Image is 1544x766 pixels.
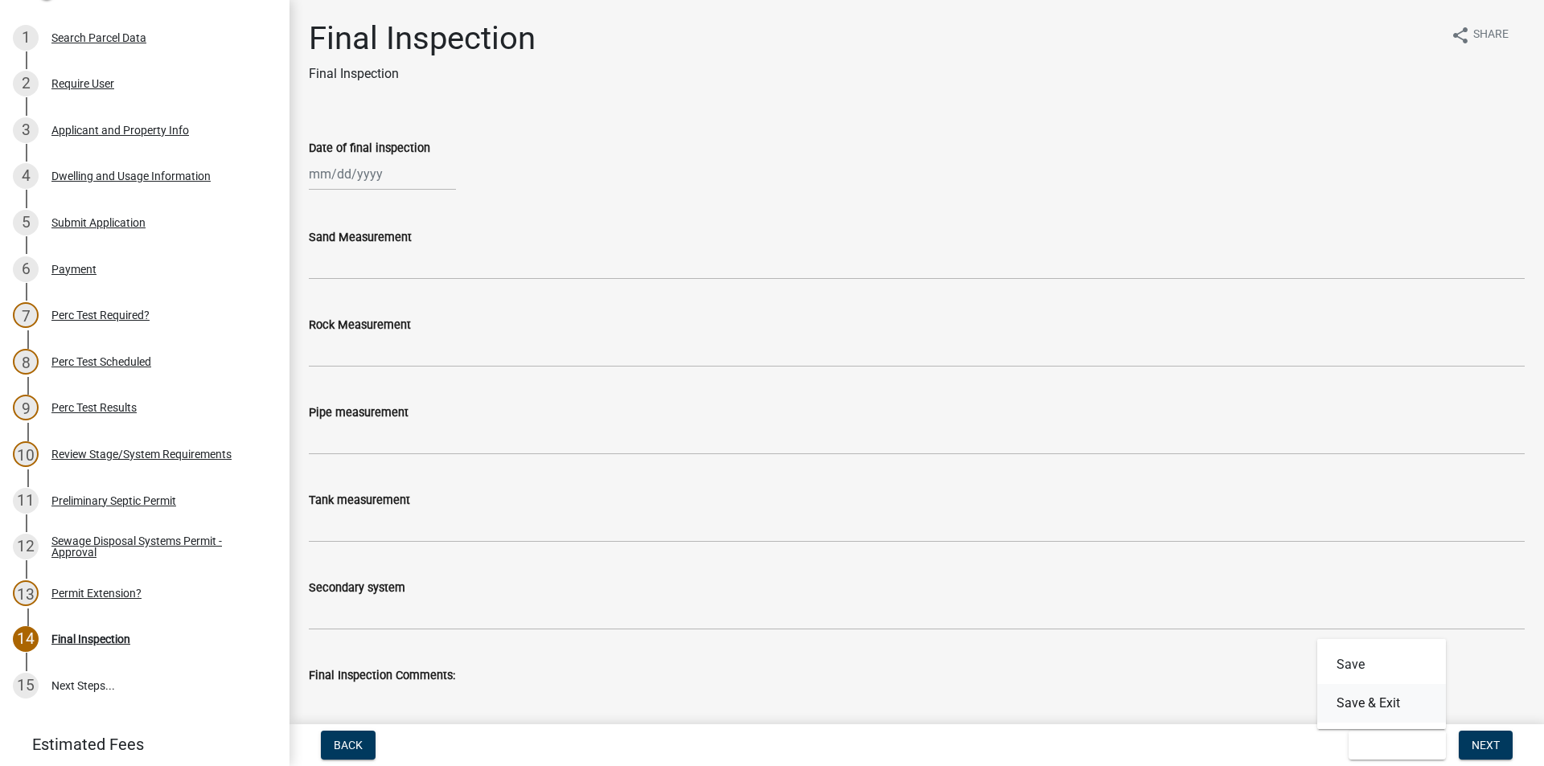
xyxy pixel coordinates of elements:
label: Rock Measurement [309,320,411,331]
div: 5 [13,210,39,236]
div: Perc Test Scheduled [51,356,151,367]
div: Save & Exit [1317,639,1446,729]
label: Secondary system [309,583,405,594]
div: Sewage Disposal Systems Permit - Approval [51,535,264,558]
span: Share [1473,26,1509,45]
label: Final Inspection Comments: [309,670,455,682]
span: Next [1472,739,1500,752]
div: 7 [13,302,39,328]
div: 13 [13,580,39,606]
div: Search Parcel Data [51,32,146,43]
div: 8 [13,349,39,375]
h1: Final Inspection [309,19,536,58]
label: Tank measurement [309,495,410,506]
span: Save & Exit [1361,739,1423,752]
div: 4 [13,163,39,189]
div: Perc Test Required? [51,309,150,321]
div: 15 [13,673,39,698]
button: Save & Exit [1349,731,1446,760]
i: share [1451,26,1470,45]
div: Perc Test Results [51,402,137,413]
div: Preliminary Septic Permit [51,495,176,506]
span: Back [334,739,363,752]
p: Final Inspection [309,64,536,84]
a: Estimated Fees [13,728,264,760]
button: Next [1459,731,1513,760]
input: mm/dd/yyyy [309,158,456,190]
div: 3 [13,117,39,143]
div: 12 [13,534,39,559]
div: 14 [13,626,39,652]
div: 1 [13,25,39,51]
div: Payment [51,264,96,275]
div: Applicant and Property Info [51,125,189,136]
div: Dwelling and Usage Information [51,170,211,182]
button: Save & Exit [1317,684,1446,723]
div: Submit Application [51,217,146,228]
label: Date of final inspection [309,143,430,154]
button: Save [1317,645,1446,684]
div: 10 [13,441,39,467]
div: 9 [13,395,39,420]
div: Final Inspection [51,633,130,645]
button: Back [321,731,376,760]
div: 11 [13,488,39,514]
div: 6 [13,256,39,282]
label: Pipe measurement [309,408,409,419]
div: Review Stage/System Requirements [51,449,232,460]
div: Permit Extension? [51,588,142,599]
label: Sand Measurement [309,232,412,244]
button: shareShare [1438,19,1521,51]
div: 2 [13,71,39,96]
div: Require User [51,78,114,89]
